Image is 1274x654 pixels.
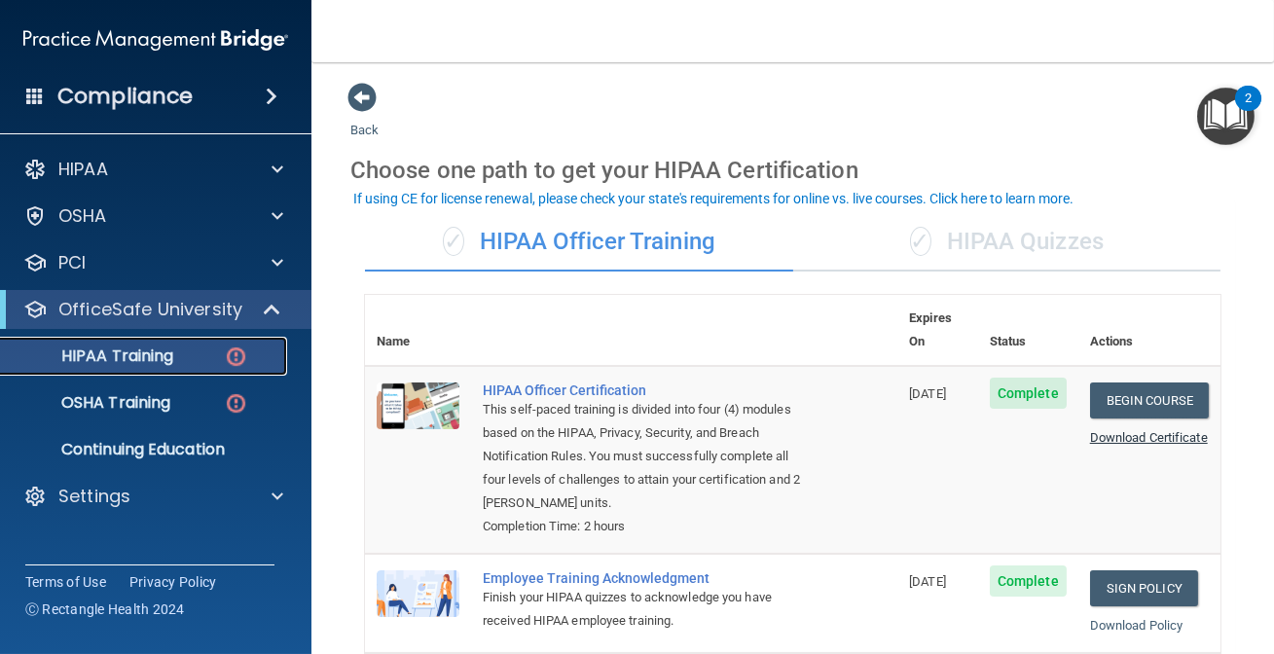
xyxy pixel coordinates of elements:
[350,99,379,137] a: Back
[909,386,946,401] span: [DATE]
[25,572,106,592] a: Terms of Use
[57,83,193,110] h4: Compliance
[23,298,282,321] a: OfficeSafe University
[1090,570,1198,606] a: Sign Policy
[1090,382,1209,418] a: Begin Course
[58,158,108,181] p: HIPAA
[23,485,283,508] a: Settings
[25,599,185,619] span: Ⓒ Rectangle Health 2024
[909,574,946,589] span: [DATE]
[443,227,464,256] span: ✓
[897,295,978,366] th: Expires On
[1078,295,1220,366] th: Actions
[23,251,283,274] a: PCI
[353,192,1074,205] div: If using CE for license renewal, please check your state's requirements for online vs. live cours...
[483,570,800,586] div: Employee Training Acknowledgment
[224,391,248,416] img: danger-circle.6113f641.png
[224,345,248,369] img: danger-circle.6113f641.png
[58,251,86,274] p: PCI
[129,572,217,592] a: Privacy Policy
[365,213,793,272] div: HIPAA Officer Training
[1245,98,1252,124] div: 2
[1197,88,1255,145] button: Open Resource Center, 2 new notifications
[23,158,283,181] a: HIPAA
[990,378,1067,409] span: Complete
[350,189,1076,208] button: If using CE for license renewal, please check your state's requirements for online vs. live cours...
[1090,430,1208,445] a: Download Certificate
[58,485,130,508] p: Settings
[365,295,471,366] th: Name
[13,393,170,413] p: OSHA Training
[910,227,931,256] span: ✓
[483,398,800,515] div: This self-paced training is divided into four (4) modules based on the HIPAA, Privacy, Security, ...
[793,213,1221,272] div: HIPAA Quizzes
[483,382,800,398] a: HIPAA Officer Certification
[23,20,288,59] img: PMB logo
[483,586,800,633] div: Finish your HIPAA quizzes to acknowledge you have received HIPAA employee training.
[990,565,1067,597] span: Complete
[23,204,283,228] a: OSHA
[1090,618,1183,633] a: Download Policy
[13,346,173,366] p: HIPAA Training
[483,515,800,538] div: Completion Time: 2 hours
[58,204,107,228] p: OSHA
[350,142,1235,199] div: Choose one path to get your HIPAA Certification
[978,295,1078,366] th: Status
[13,440,278,459] p: Continuing Education
[58,298,242,321] p: OfficeSafe University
